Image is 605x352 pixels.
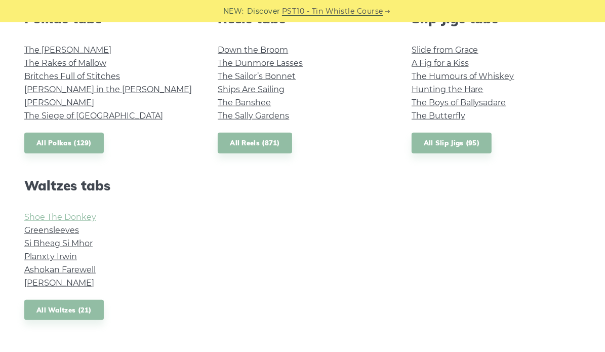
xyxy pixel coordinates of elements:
[218,98,271,107] a: The Banshee
[412,111,465,121] a: The Butterfly
[24,98,94,107] a: [PERSON_NAME]
[24,178,193,193] h2: Waltzes tabs
[24,300,104,321] a: All Waltzes (21)
[412,133,492,153] a: All Slip Jigs (95)
[218,45,288,55] a: Down the Broom
[24,212,96,222] a: Shoe The Donkey
[24,252,77,261] a: Planxty Irwin
[24,11,193,26] h2: Polkas tabs
[24,265,96,275] a: Ashokan Farewell
[412,45,478,55] a: Slide from Grace
[218,133,292,153] a: All Reels (871)
[412,98,506,107] a: The Boys of Ballysadare
[24,45,111,55] a: The [PERSON_NAME]
[218,85,285,94] a: Ships Are Sailing
[24,85,192,94] a: [PERSON_NAME] in the [PERSON_NAME]
[24,71,120,81] a: Britches Full of Stitches
[223,6,244,17] span: NEW:
[412,71,514,81] a: The Humours of Whiskey
[218,58,303,68] a: The Dunmore Lasses
[218,111,289,121] a: The Sally Gardens
[412,58,469,68] a: A Fig for a Kiss
[24,278,94,288] a: [PERSON_NAME]
[282,6,383,17] a: PST10 - Tin Whistle Course
[24,111,163,121] a: The Siege of [GEOGRAPHIC_DATA]
[24,58,106,68] a: The Rakes of Mallow
[24,133,104,153] a: All Polkas (129)
[218,71,296,81] a: The Sailor’s Bonnet
[24,225,79,235] a: Greensleeves
[218,11,387,26] h2: Reels tabs
[412,11,581,26] h2: Slip Jigs tabs
[412,85,483,94] a: Hunting the Hare
[247,6,280,17] span: Discover
[24,239,93,248] a: Si­ Bheag Si­ Mhor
